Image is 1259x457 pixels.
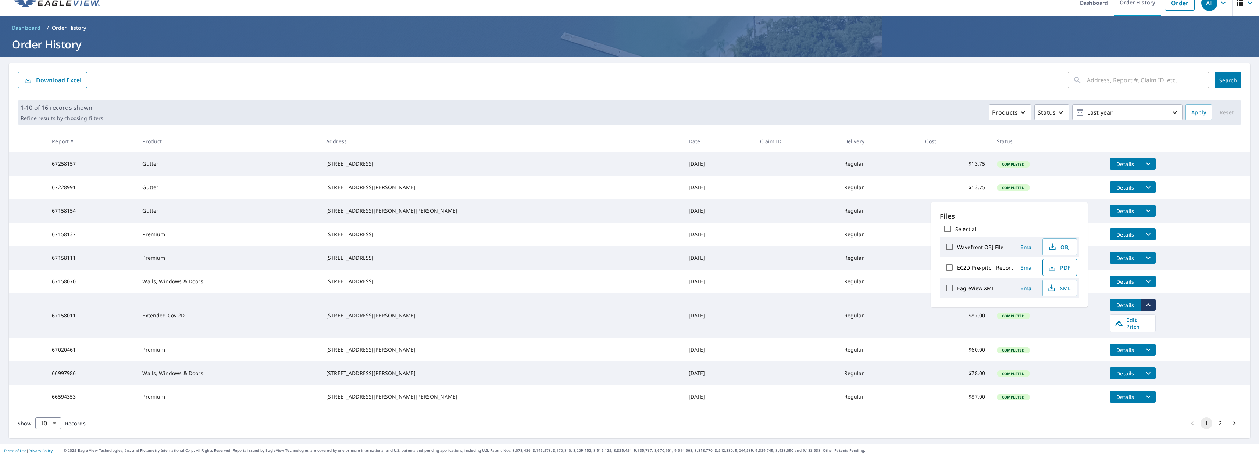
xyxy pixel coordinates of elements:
[9,37,1250,52] h1: Order History
[1110,391,1141,403] button: detailsBtn-66594353
[1191,108,1206,117] span: Apply
[1110,344,1141,356] button: detailsBtn-67020461
[46,199,136,223] td: 67158154
[1215,72,1241,88] button: Search
[919,246,991,270] td: $32.75
[1034,104,1069,120] button: Status
[683,130,755,152] th: Date
[1110,228,1141,240] button: detailsBtn-67158137
[919,270,991,293] td: $78.00
[46,338,136,361] td: 67020461
[1110,314,1156,332] a: Edit Pitch
[838,385,920,409] td: Regular
[326,312,677,319] div: [STREET_ADDRESS][PERSON_NAME]
[992,108,1018,117] p: Products
[1141,228,1156,240] button: filesDropdownBtn-67158137
[21,103,103,112] p: 1-10 of 16 records shown
[1114,316,1151,330] span: Edit Pitch
[47,24,49,32] li: /
[1141,367,1156,379] button: filesDropdownBtn-66997986
[4,449,53,453] p: |
[1185,417,1241,429] nav: pagination navigation
[1114,208,1136,215] span: Details
[683,152,755,176] td: [DATE]
[1072,104,1183,120] button: Last year
[1114,278,1136,285] span: Details
[136,246,320,270] td: Premium
[136,152,320,176] td: Gutter
[326,346,677,353] div: [STREET_ADDRESS][PERSON_NAME]
[1016,283,1039,294] button: Email
[838,338,920,361] td: Regular
[1215,417,1226,429] button: Go to page 2
[326,393,677,400] div: [STREET_ADDRESS][PERSON_NAME][PERSON_NAME]
[838,176,920,199] td: Regular
[1019,264,1037,271] span: Email
[940,211,1079,221] p: Files
[1201,417,1212,429] button: page 1
[998,313,1029,319] span: Completed
[998,395,1029,400] span: Completed
[683,199,755,223] td: [DATE]
[754,130,838,152] th: Claim ID
[998,162,1029,167] span: Completed
[46,130,136,152] th: Report #
[1114,184,1136,191] span: Details
[1110,205,1141,217] button: detailsBtn-67158154
[320,130,683,152] th: Address
[46,385,136,409] td: 66594353
[326,160,677,168] div: [STREET_ADDRESS]
[919,293,991,338] td: $87.00
[998,185,1029,190] span: Completed
[838,130,920,152] th: Delivery
[1019,244,1037,251] span: Email
[1110,276,1141,287] button: detailsBtn-67158070
[136,176,320,199] td: Gutter
[683,223,755,246] td: [DATE]
[52,24,86,32] p: Order History
[326,231,677,238] div: [STREET_ADDRESS]
[919,361,991,385] td: $78.00
[46,361,136,385] td: 66997986
[683,270,755,293] td: [DATE]
[683,338,755,361] td: [DATE]
[1141,252,1156,264] button: filesDropdownBtn-67158111
[35,413,61,433] div: 10
[1019,285,1037,292] span: Email
[12,24,41,32] span: Dashboard
[1114,370,1136,377] span: Details
[1042,280,1077,296] button: XML
[1110,299,1141,311] button: detailsBtn-67158011
[18,72,87,88] button: Download Excel
[1221,77,1235,84] span: Search
[136,385,320,409] td: Premium
[998,348,1029,353] span: Completed
[29,448,53,453] a: Privacy Policy
[919,338,991,361] td: $60.00
[9,22,44,34] a: Dashboard
[838,361,920,385] td: Regular
[683,385,755,409] td: [DATE]
[1038,108,1056,117] p: Status
[1016,262,1039,273] button: Email
[21,115,103,122] p: Refine results by choosing filters
[65,420,86,427] span: Records
[46,270,136,293] td: 67158070
[1141,391,1156,403] button: filesDropdownBtn-66594353
[919,176,991,199] td: $13.75
[991,130,1104,152] th: Status
[4,448,26,453] a: Terms of Use
[1185,104,1212,120] button: Apply
[326,278,677,285] div: [STREET_ADDRESS]
[326,370,677,377] div: [STREET_ADDRESS][PERSON_NAME]
[1141,158,1156,170] button: filesDropdownBtn-67258157
[1141,205,1156,217] button: filesDropdownBtn-67158154
[1110,158,1141,170] button: detailsBtn-67258157
[1110,367,1141,379] button: detailsBtn-66997986
[955,226,978,233] label: Select all
[46,152,136,176] td: 67258157
[957,244,1003,251] label: Wavefront OBJ File
[1110,252,1141,264] button: detailsBtn-67158111
[957,285,995,292] label: EagleView XML
[989,104,1031,120] button: Products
